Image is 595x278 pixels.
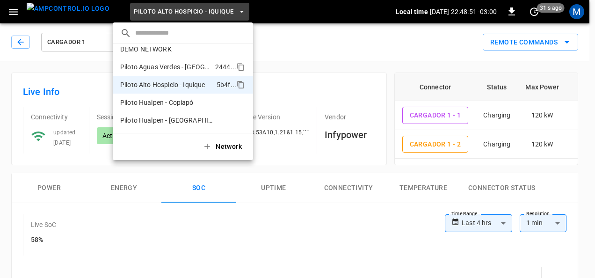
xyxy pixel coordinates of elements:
[197,137,249,156] button: Network
[120,44,211,54] p: DEMO NETWORK
[120,80,213,89] p: Piloto Alto Hospicio - Iquique
[236,79,246,90] div: copy
[236,61,246,73] div: copy
[120,116,213,125] p: Piloto Hualpen - [GEOGRAPHIC_DATA]
[120,62,211,72] p: Piloto Aguas Verdes - [GEOGRAPHIC_DATA]
[120,98,214,107] p: Piloto Hualpen - Copiapó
